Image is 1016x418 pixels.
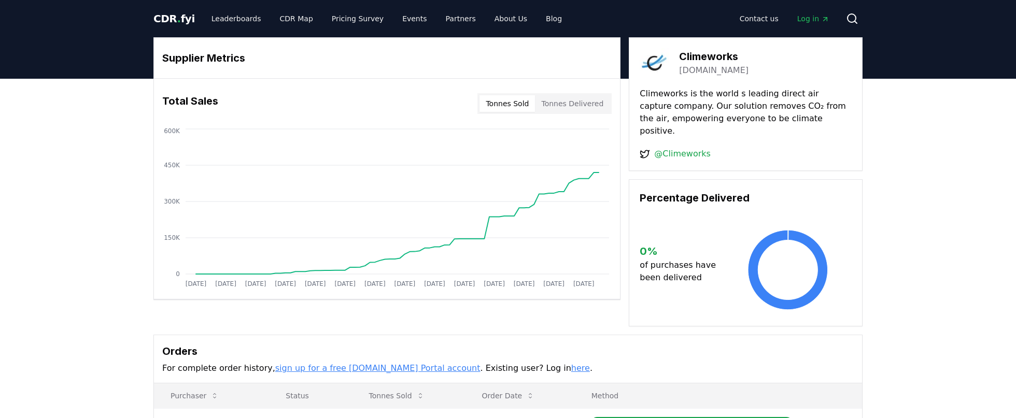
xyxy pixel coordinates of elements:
nav: Main [731,9,838,28]
p: Method [583,391,854,401]
tspan: 600K [164,127,180,135]
button: Purchaser [162,385,227,406]
a: Contact us [731,9,787,28]
h3: Supplier Metrics [162,50,612,66]
button: Order Date [474,385,543,406]
tspan: [DATE] [305,280,326,287]
a: here [571,363,590,373]
button: Tonnes Sold [361,385,433,406]
h3: Percentage Delivered [640,190,852,206]
p: Climeworks is the world s leading direct air capture company. Our solution removes CO₂ from the a... [640,88,852,137]
tspan: [DATE] [215,280,236,287]
tspan: 450K [164,162,180,169]
a: About Us [486,9,535,28]
a: [DOMAIN_NAME] [679,64,749,77]
a: @Climeworks [654,148,711,160]
img: Climeworks-logo [640,48,669,77]
h3: Climeworks [679,49,749,64]
tspan: 300K [164,198,180,205]
a: Pricing Survey [323,9,392,28]
tspan: [DATE] [484,280,505,287]
a: Log in [789,9,838,28]
p: of purchases have been delivered [640,259,724,284]
tspan: [DATE] [275,280,296,287]
h3: Total Sales [162,93,218,114]
a: Blog [538,9,570,28]
a: Leaderboards [203,9,270,28]
a: sign up for a free [DOMAIN_NAME] Portal account [275,363,481,373]
h3: 0 % [640,243,724,259]
tspan: [DATE] [424,280,445,287]
tspan: [DATE] [514,280,535,287]
tspan: [DATE] [334,280,356,287]
tspan: [DATE] [543,280,565,287]
tspan: [DATE] [573,280,595,287]
tspan: [DATE] [364,280,386,287]
p: For complete order history, . Existing user? Log in . [162,362,854,374]
span: . [177,12,181,25]
button: Tonnes Sold [479,95,535,112]
tspan: [DATE] [454,280,475,287]
tspan: 0 [176,270,180,278]
a: Events [394,9,435,28]
span: Log in [797,13,829,24]
tspan: [DATE] [186,280,207,287]
tspan: [DATE] [245,280,266,287]
a: Partners [438,9,484,28]
nav: Main [203,9,570,28]
button: Tonnes Delivered [535,95,610,112]
h3: Orders [162,343,854,359]
tspan: [DATE] [394,280,416,287]
span: CDR fyi [153,12,195,25]
tspan: 150K [164,234,180,241]
p: Status [277,391,344,401]
a: CDR.fyi [153,11,195,26]
a: CDR Map [272,9,321,28]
